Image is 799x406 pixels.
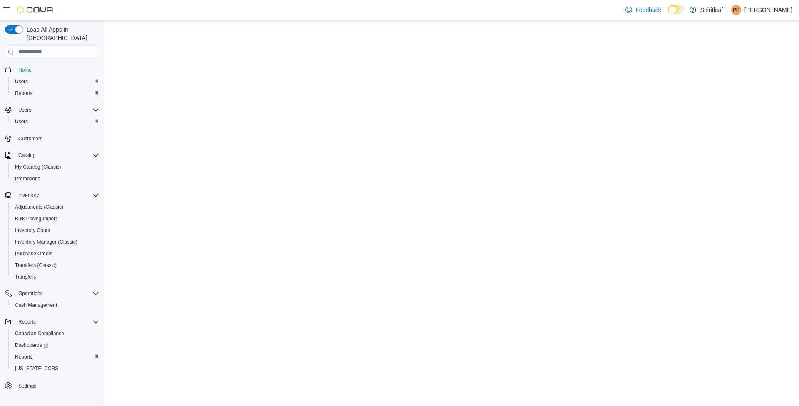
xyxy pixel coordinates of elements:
[15,175,40,182] span: Promotions
[2,149,102,161] button: Catalog
[18,135,42,142] span: Customers
[2,379,102,391] button: Settings
[18,107,31,113] span: Users
[668,5,685,14] input: Dark Mode
[15,342,48,349] span: Dashboards
[622,2,664,18] a: Feedback
[731,5,741,15] div: Paul P
[12,117,31,127] a: Users
[15,105,35,115] button: Users
[15,262,57,269] span: Transfers (Classic)
[12,88,36,98] a: Reports
[8,173,102,184] button: Promotions
[12,202,67,212] a: Adjustments (Classic)
[15,330,64,337] span: Canadian Compliance
[8,116,102,127] button: Users
[8,248,102,259] button: Purchase Orders
[15,134,46,144] a: Customers
[15,227,50,234] span: Inventory Count
[2,288,102,299] button: Operations
[8,224,102,236] button: Inventory Count
[744,5,792,15] p: [PERSON_NAME]
[8,271,102,283] button: Transfers
[15,150,39,160] button: Catalog
[12,225,54,235] a: Inventory Count
[2,132,102,144] button: Customers
[12,340,99,350] span: Dashboards
[12,162,65,172] a: My Catalog (Classic)
[8,363,102,374] button: [US_STATE] CCRS
[12,340,52,350] a: Dashboards
[12,174,44,184] a: Promotions
[2,316,102,328] button: Reports
[18,192,39,199] span: Inventory
[12,329,99,339] span: Canadian Compliance
[12,272,99,282] span: Transfers
[12,249,99,259] span: Purchase Orders
[15,354,32,360] span: Reports
[12,272,39,282] a: Transfers
[12,237,81,247] a: Inventory Manager (Classic)
[12,214,60,224] a: Bulk Pricing Import
[18,319,36,325] span: Reports
[12,260,60,270] a: Transfers (Classic)
[15,133,99,144] span: Customers
[12,300,99,310] span: Cash Management
[15,274,36,280] span: Transfers
[15,190,99,200] span: Inventory
[15,65,99,75] span: Home
[8,339,102,351] a: Dashboards
[15,105,99,115] span: Users
[12,260,99,270] span: Transfers (Classic)
[15,365,58,372] span: [US_STATE] CCRS
[15,250,53,257] span: Purchase Orders
[15,190,42,200] button: Inventory
[12,352,36,362] a: Reports
[8,299,102,311] button: Cash Management
[15,204,63,210] span: Adjustments (Classic)
[12,77,99,87] span: Users
[15,317,39,327] button: Reports
[8,213,102,224] button: Bulk Pricing Import
[8,161,102,173] button: My Catalog (Classic)
[2,104,102,116] button: Users
[12,329,67,339] a: Canadian Compliance
[15,380,99,391] span: Settings
[15,65,35,75] a: Home
[635,6,661,14] span: Feedback
[17,6,54,14] img: Cova
[12,117,99,127] span: Users
[15,239,77,245] span: Inventory Manager (Classic)
[12,364,99,374] span: Washington CCRS
[15,150,99,160] span: Catalog
[8,201,102,213] button: Adjustments (Classic)
[12,300,60,310] a: Cash Management
[18,290,43,297] span: Operations
[18,67,32,73] span: Home
[15,289,46,299] button: Operations
[23,25,99,42] span: Load All Apps in [GEOGRAPHIC_DATA]
[15,289,99,299] span: Operations
[12,88,99,98] span: Reports
[18,383,36,389] span: Settings
[12,249,56,259] a: Purchase Orders
[12,174,99,184] span: Promotions
[15,118,28,125] span: Users
[700,5,723,15] p: Spiritleaf
[12,364,62,374] a: [US_STATE] CCRS
[12,225,99,235] span: Inventory Count
[15,90,32,97] span: Reports
[18,152,35,159] span: Catalog
[2,64,102,76] button: Home
[15,164,61,170] span: My Catalog (Classic)
[15,302,57,309] span: Cash Management
[12,162,99,172] span: My Catalog (Classic)
[12,352,99,362] span: Reports
[15,78,28,85] span: Users
[8,87,102,99] button: Reports
[2,189,102,201] button: Inventory
[726,5,728,15] p: |
[12,202,99,212] span: Adjustments (Classic)
[8,351,102,363] button: Reports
